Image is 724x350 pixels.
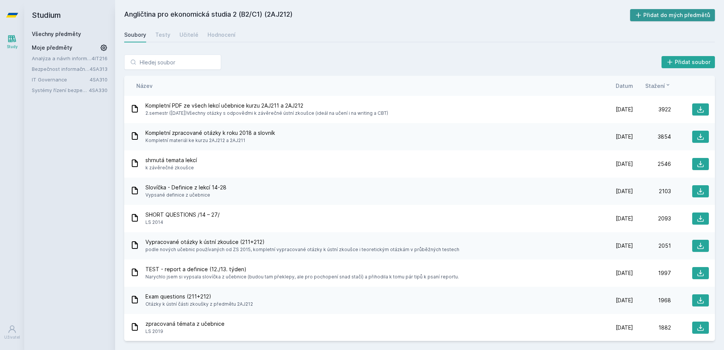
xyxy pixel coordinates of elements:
a: Hodnocení [208,27,236,42]
a: 4SA310 [90,77,108,83]
div: Učitelé [179,31,198,39]
a: Systémy řízení bezpečnostních událostí [32,86,89,94]
span: [DATE] [616,160,633,168]
button: Přidat soubor [662,56,715,68]
div: 2103 [633,187,671,195]
div: 2051 [633,242,671,250]
div: 2546 [633,160,671,168]
span: Exam questions (211+212) [145,293,253,300]
div: Uživatel [4,334,20,340]
span: zpracovaná témata z učebnice [145,320,225,328]
span: 2.semestr ([DATE])Všechny otázky s odpověďmi k závěrečné ústní zkoušce (ideál na učení i na writi... [145,109,388,117]
span: Narychlo jsem si vypsala slovíčka z učebnice (budou tam překlepy, ale pro pochopení snad stačí) a... [145,273,459,281]
span: SHORT QUESTIONS /14 – 27/ [145,211,220,219]
span: Moje předměty [32,44,72,52]
a: Bezpečnost informačních systémů [32,65,90,73]
h2: Angličtina pro ekonomická studia 2 (B2/C1) (2AJ212) [124,9,630,21]
span: Vypracované otázky k ústní zkoušce (211+212) [145,238,459,246]
span: LS 2019 [145,328,225,335]
span: Kompletní PDF ze všech lekcí učebnice kurzu 2AJ211 a 2AJ212 [145,102,388,109]
div: 2093 [633,215,671,222]
a: 4SA313 [90,66,108,72]
a: Testy [155,27,170,42]
span: [DATE] [616,324,633,331]
a: IT Governance [32,76,90,83]
div: Hodnocení [208,31,236,39]
a: 4SA330 [89,87,108,93]
div: 1882 [633,324,671,331]
a: Analýza a návrh informačních systémů [32,55,92,62]
div: 3922 [633,106,671,113]
div: 1997 [633,269,671,277]
a: Všechny předměty [32,31,81,37]
input: Hledej soubor [124,55,221,70]
a: Uživatel [2,321,23,344]
span: Kompletní zpracované otázky k roku 2018 a slovník [145,129,275,137]
a: Učitelé [179,27,198,42]
button: Název [136,82,153,90]
a: Study [2,30,23,53]
span: Stažení [645,82,665,90]
span: [DATE] [616,242,633,250]
div: Testy [155,31,170,39]
div: Soubory [124,31,146,39]
a: 4IT216 [92,55,108,61]
span: podle nových učebnic používaných od ZS 2015, kompletní vypracované otázky k ústní zkoušce i teore... [145,246,459,253]
span: [DATE] [616,187,633,195]
span: [DATE] [616,297,633,304]
span: shrnutá temata lekcí [145,156,197,164]
span: TEST - report a definice (12./13. týden) [145,266,459,273]
span: [DATE] [616,106,633,113]
span: LS 2014 [145,219,220,226]
span: Slovíčka - Definice z lekcí 14-28 [145,184,226,191]
div: 3854 [633,133,671,141]
button: Datum [616,82,633,90]
button: Přidat do mých předmětů [630,9,715,21]
span: Kompletní materiál ke kurzu 2AJ212 a 2AJ211 [145,137,275,144]
div: 1968 [633,297,671,304]
span: [DATE] [616,269,633,277]
span: Otázky k ústní části zkoušky z předmětu 2AJ212 [145,300,253,308]
a: Soubory [124,27,146,42]
button: Stažení [645,82,671,90]
span: [DATE] [616,133,633,141]
span: k závěrečné zkoušce [145,164,197,172]
div: Study [7,44,18,50]
span: [DATE] [616,215,633,222]
span: Vypsané definice z učebnice [145,191,226,199]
